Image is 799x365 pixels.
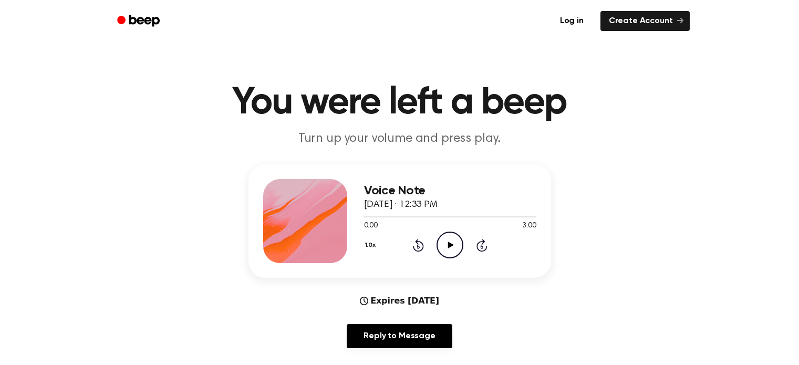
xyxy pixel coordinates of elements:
h1: You were left a beep [131,84,669,122]
div: Expires [DATE] [360,295,439,307]
span: 0:00 [364,221,378,232]
a: Create Account [600,11,690,31]
span: [DATE] · 12:33 PM [364,200,438,210]
p: Turn up your volume and press play. [198,130,601,148]
span: 3:00 [522,221,536,232]
a: Beep [110,11,169,32]
h3: Voice Note [364,184,536,198]
button: 1.0x [364,236,380,254]
a: Log in [549,9,594,33]
a: Reply to Message [347,324,452,348]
